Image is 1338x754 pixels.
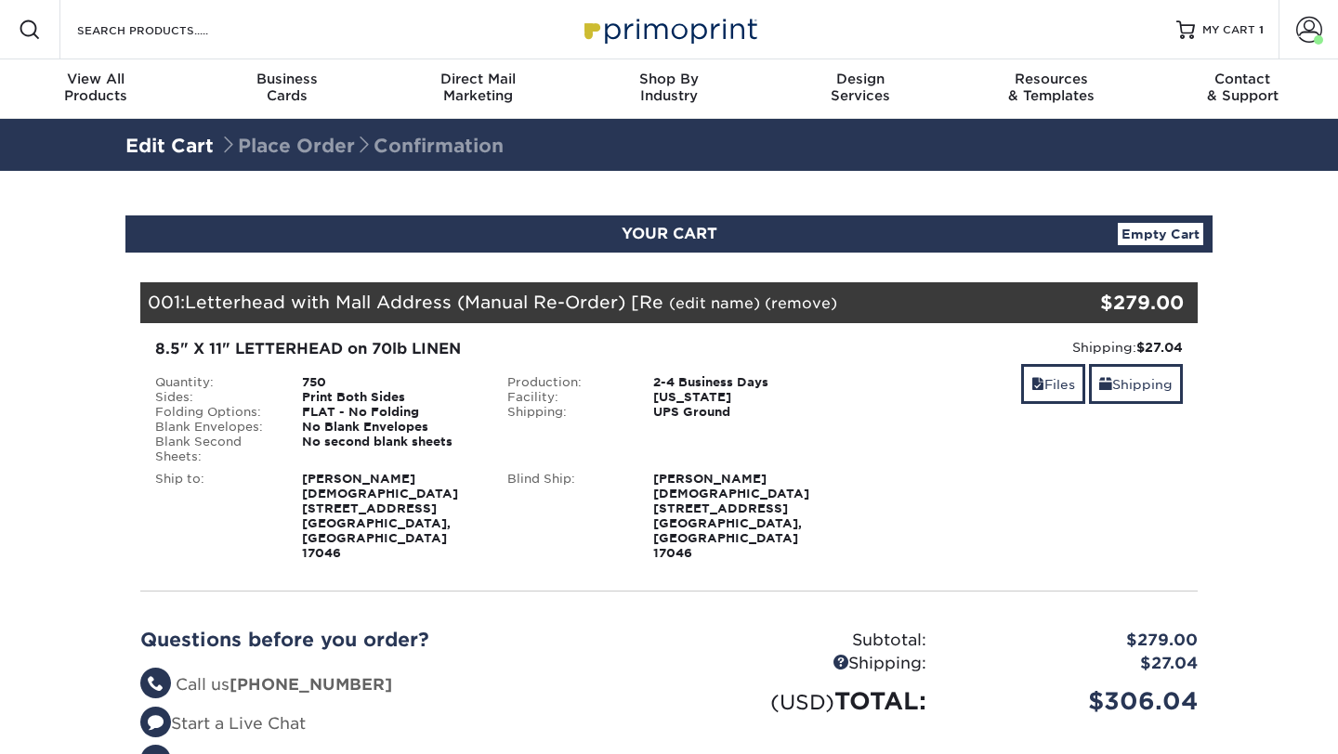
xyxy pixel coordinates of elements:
span: Direct Mail [382,71,573,87]
div: Cards [191,71,383,104]
div: Print Both Sides [288,390,493,405]
strong: $27.04 [1136,340,1183,355]
div: FLAT - No Folding [288,405,493,420]
a: BusinessCards [191,59,383,119]
span: Place Order Confirmation [219,135,504,157]
span: YOUR CART [622,225,717,242]
div: Quantity: [141,375,288,390]
div: $306.04 [940,683,1212,719]
div: $27.04 [940,652,1212,676]
img: Primoprint [576,9,762,49]
span: Letterhead with Mall Address (Manual Re-Order) [Re [185,292,663,312]
div: 8.5" X 11" LETTERHEAD on 70lb LINEN [155,338,831,360]
small: (USD) [770,690,834,714]
a: Start a Live Chat [140,714,306,733]
div: & Support [1147,71,1338,104]
div: TOTAL: [669,683,940,719]
span: Resources [956,71,1148,87]
div: No second blank sheets [288,435,493,464]
div: Facility: [493,390,640,405]
div: 750 [288,375,493,390]
div: Services [765,71,956,104]
a: Shop ByIndustry [573,59,765,119]
div: Blind Ship: [493,472,640,561]
span: Contact [1147,71,1338,87]
div: 001: [140,282,1021,323]
span: 1 [1259,23,1264,36]
strong: [PERSON_NAME] [DEMOGRAPHIC_DATA] [STREET_ADDRESS] [GEOGRAPHIC_DATA], [GEOGRAPHIC_DATA] 17046 [653,472,809,560]
li: Call us [140,673,655,697]
div: Blank Second Sheets: [141,435,288,464]
a: Contact& Support [1147,59,1338,119]
div: Subtotal: [669,629,940,653]
div: Production: [493,375,640,390]
strong: [PHONE_NUMBER] [230,675,392,694]
a: (remove) [765,294,837,312]
div: $279.00 [940,629,1212,653]
div: Shipping: [669,652,940,676]
span: Shop By [573,71,765,87]
a: Direct MailMarketing [382,59,573,119]
div: Sides: [141,390,288,405]
a: (edit name) [669,294,760,312]
div: UPS Ground [639,405,845,420]
div: Folding Options: [141,405,288,420]
span: shipping [1099,377,1112,392]
div: 2-4 Business Days [639,375,845,390]
div: Industry [573,71,765,104]
a: Resources& Templates [956,59,1148,119]
a: DesignServices [765,59,956,119]
div: No Blank Envelopes [288,420,493,435]
div: $279.00 [1021,289,1184,317]
span: MY CART [1202,22,1255,38]
div: [US_STATE] [639,390,845,405]
a: Files [1021,364,1085,404]
div: Marketing [382,71,573,104]
a: Shipping [1089,364,1183,404]
input: SEARCH PRODUCTS..... [75,19,256,41]
div: Shipping: [859,338,1183,357]
h2: Questions before you order? [140,629,655,651]
span: files [1031,377,1044,392]
a: Empty Cart [1118,223,1203,245]
a: Edit Cart [125,135,214,157]
strong: [PERSON_NAME] [DEMOGRAPHIC_DATA] [STREET_ADDRESS] [GEOGRAPHIC_DATA], [GEOGRAPHIC_DATA] 17046 [302,472,458,560]
span: Design [765,71,956,87]
div: & Templates [956,71,1148,104]
div: Blank Envelopes: [141,420,288,435]
span: Business [191,71,383,87]
div: Shipping: [493,405,640,420]
div: Ship to: [141,472,288,561]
